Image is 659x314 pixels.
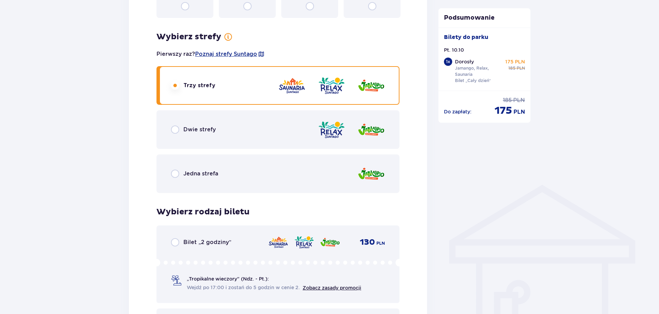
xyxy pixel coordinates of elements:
img: Relax [318,76,345,95]
span: Bilet „2 godziny” [183,239,231,246]
div: 1 x [444,58,452,66]
p: Bilet „Cały dzień” [455,78,491,84]
p: Podsumowanie [438,14,531,22]
a: Zobacz zasady promocji [303,285,361,291]
span: 185 [503,97,512,104]
p: Bilety do parku [444,33,488,41]
span: 130 [360,237,375,247]
img: Jamango [357,164,385,184]
span: PLN [513,97,525,104]
img: Jamango [320,235,340,250]
p: Jamango, Relax, Saunaria [455,65,503,78]
img: Relax [318,120,345,140]
img: Saunaria [268,235,288,250]
span: Wejdź po 17:00 i zostań do 5 godzin w cenie 2. [187,284,300,291]
p: Pierwszy raz? [156,50,265,58]
img: Saunaria [278,76,306,95]
span: Dwie strefy [183,126,216,133]
p: Do zapłaty : [444,108,472,115]
span: PLN [376,240,385,246]
span: PLN [514,108,525,116]
p: Pt. 10.10 [444,47,464,53]
a: Poznaj strefy Suntago [195,50,257,58]
p: Dorosły [455,58,474,65]
span: PLN [517,65,525,71]
p: 175 PLN [505,58,525,65]
span: 185 [508,65,515,71]
span: 175 [495,104,512,117]
img: Relax [294,235,314,250]
span: Trzy strefy [183,82,215,89]
h3: Wybierz rodzaj biletu [156,207,250,217]
img: Jamango [357,120,385,140]
h3: Wybierz strefy [156,32,221,42]
span: „Tropikalne wieczory" (Ndz. - Pt.): [187,275,269,282]
img: Jamango [357,76,385,95]
span: Jedna strefa [183,170,218,178]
